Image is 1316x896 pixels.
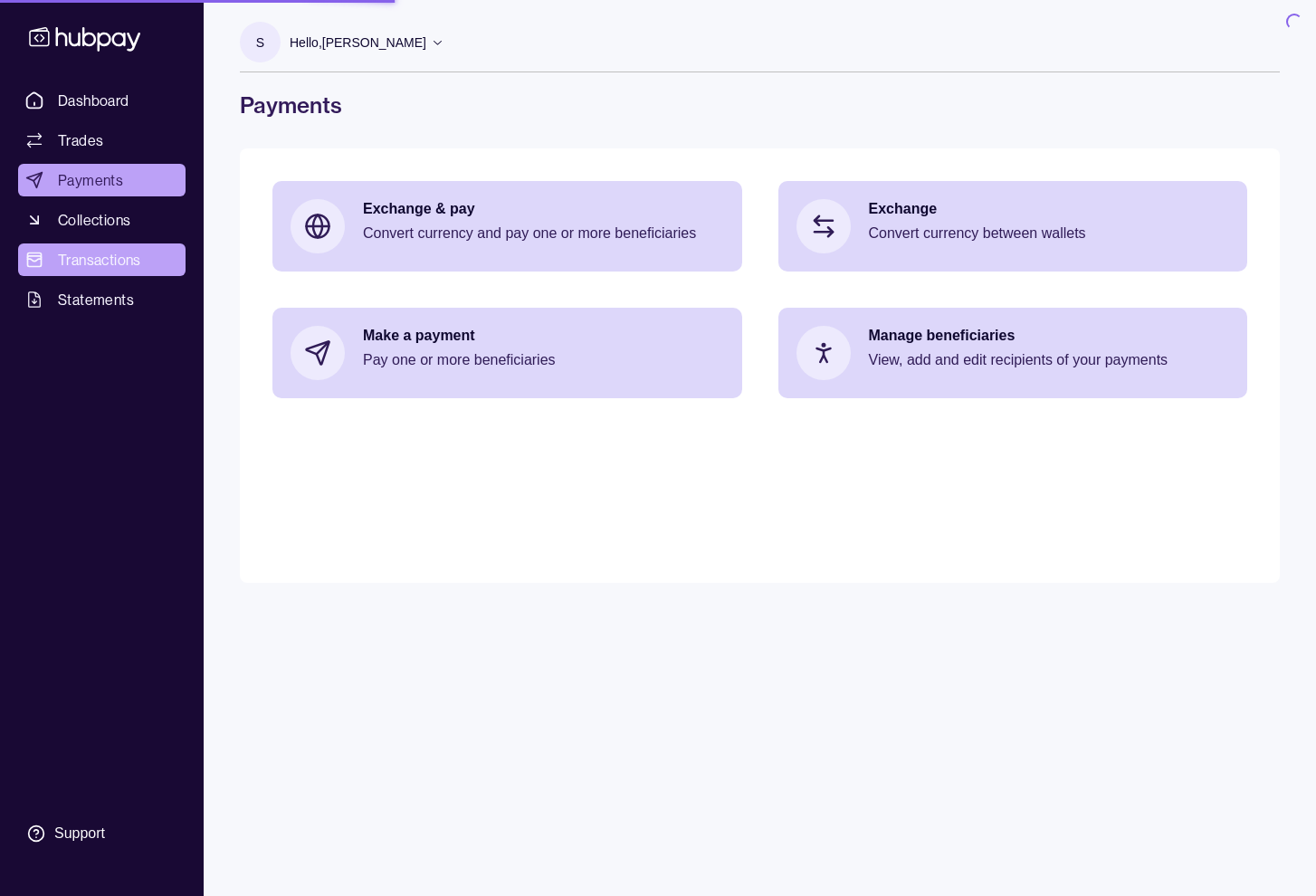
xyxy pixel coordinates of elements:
span: Trades [58,129,103,151]
a: ExchangeConvert currency between wallets [778,181,1248,272]
p: Exchange [869,199,1230,219]
a: Support [18,815,186,853]
p: S [256,33,264,52]
a: Statements [18,283,186,316]
a: Payments [18,164,186,196]
span: Transactions [58,249,141,271]
span: Statements [58,289,134,310]
p: Make a payment [363,326,724,346]
div: Support [54,824,105,844]
span: Payments [58,169,123,191]
p: Convert currency between wallets [869,224,1230,243]
p: Convert currency and pay one or more beneficiaries [363,224,724,243]
a: Exchange & payConvert currency and pay one or more beneficiaries [272,181,742,272]
a: Dashboard [18,84,186,117]
a: Make a paymentPay one or more beneficiaries [272,308,742,398]
h1: Payments [240,91,1280,119]
p: Exchange & pay [363,199,724,219]
a: Collections [18,204,186,236]
p: Pay one or more beneficiaries [363,350,724,370]
span: Collections [58,209,130,231]
span: Dashboard [58,90,129,111]
a: Trades [18,124,186,157]
p: Manage beneficiaries [869,326,1230,346]
p: Hello, [PERSON_NAME] [290,33,426,52]
p: View, add and edit recipients of your payments [869,350,1230,370]
a: Manage beneficiariesView, add and edit recipients of your payments [778,308,1248,398]
a: Transactions [18,243,186,276]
